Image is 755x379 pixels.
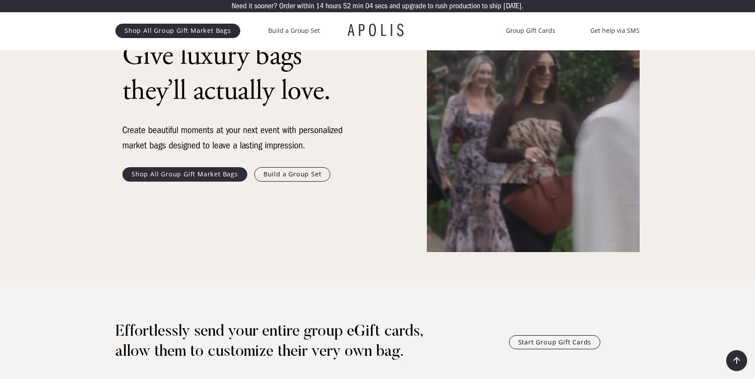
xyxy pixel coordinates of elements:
[122,39,350,109] h1: Give luxury bags they’ll actually love.
[509,335,601,349] a: Start Group Gift Cards
[348,22,407,39] a: APOLIS
[122,123,350,153] div: Create beautiful moments at your next event with personalized market bags designed to leave a las...
[375,2,388,10] p: secs
[343,2,351,10] p: 52
[590,25,640,36] a: Get help via SMS
[316,2,324,10] p: 14
[389,2,523,10] p: and upgrade to rush production to ship [DATE].
[326,2,341,10] p: hours
[122,167,247,181] a: Shop All Group Gift Market Bags
[115,322,456,362] h1: Effortlessly send your entire group eGift cards, allow them to customize their very own bag.
[232,2,314,10] p: Need it sooner? Order within
[268,25,320,36] a: Build a Group Set
[365,2,373,10] p: 04
[506,25,555,36] a: Group Gift Cards
[353,2,364,10] p: min
[115,24,240,38] a: Shop All Group Gift Market Bags
[254,167,331,181] a: Build a Group Set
